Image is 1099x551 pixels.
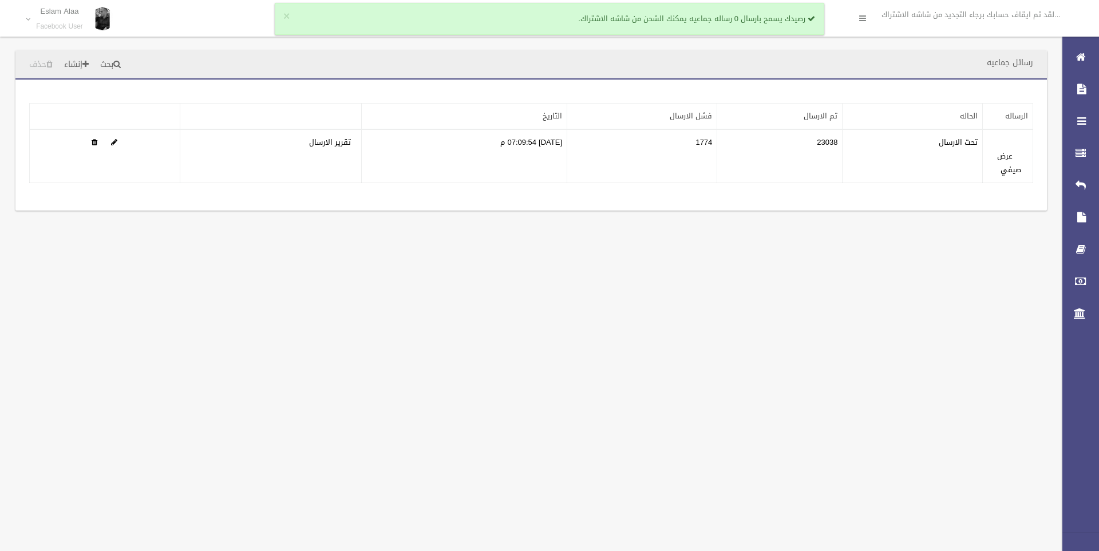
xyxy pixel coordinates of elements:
p: Eslam Alaa [36,7,83,15]
a: بحث [96,54,125,76]
div: رصيدك يسمح بارسال 0 رساله جماعيه يمكنك الشحن من شاشه الاشتراك. [275,3,824,35]
label: تحت الارسال [939,136,978,149]
a: إنشاء [60,54,93,76]
button: × [283,11,290,22]
a: فشل الارسال [670,109,712,123]
small: Facebook User [36,22,83,31]
a: تم الارسال [804,109,837,123]
th: الرساله [983,104,1033,130]
td: 1774 [567,129,717,183]
td: 23038 [717,129,843,183]
a: تقرير الارسال [309,135,351,149]
a: Edit [111,135,117,149]
header: رسائل جماعيه [973,51,1047,74]
a: عرض صيفي [997,149,1021,177]
th: الحاله [843,104,983,130]
a: التاريخ [543,109,562,123]
td: [DATE] 07:09:54 م [362,129,567,183]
